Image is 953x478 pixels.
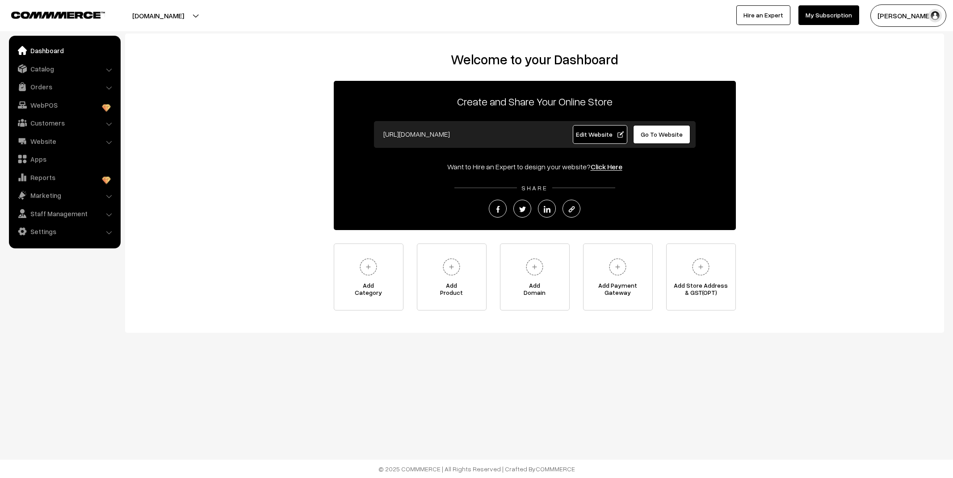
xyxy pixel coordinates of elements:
span: Add Payment Gateway [584,282,652,300]
a: Add Store Address& GST(OPT) [666,243,736,310]
span: Add Store Address & GST(OPT) [667,282,735,300]
span: SHARE [517,184,552,192]
a: Hire an Expert [736,5,790,25]
a: Orders [11,79,118,95]
a: Apps [11,151,118,167]
a: AddProduct [417,243,487,310]
a: Catalog [11,61,118,77]
img: plus.svg [605,255,630,279]
a: Go To Website [633,125,691,144]
a: Add PaymentGateway [583,243,653,310]
img: plus.svg [439,255,464,279]
a: Reports [11,169,118,185]
img: user [928,9,942,22]
img: COMMMERCE [11,12,105,18]
a: Customers [11,115,118,131]
img: plus.svg [356,255,381,279]
a: Staff Management [11,205,118,222]
a: COMMMERCE [11,9,89,20]
button: [DOMAIN_NAME] [101,4,215,27]
span: Add Product [417,282,486,300]
p: Create and Share Your Online Store [334,93,736,109]
span: Add Category [334,282,403,300]
a: COMMMERCE [536,465,575,473]
img: plus.svg [689,255,713,279]
a: Dashboard [11,42,118,59]
a: Click Here [591,162,622,171]
h2: Welcome to your Dashboard [134,51,935,67]
a: Website [11,133,118,149]
span: Add Domain [500,282,569,300]
a: WebPOS [11,97,118,113]
span: Edit Website [576,130,624,138]
a: AddCategory [334,243,403,310]
a: Settings [11,223,118,239]
button: [PERSON_NAME] [870,4,946,27]
img: plus.svg [522,255,547,279]
a: AddDomain [500,243,570,310]
a: Marketing [11,187,118,203]
a: Edit Website [573,125,627,144]
div: Want to Hire an Expert to design your website? [334,161,736,172]
a: My Subscription [798,5,859,25]
span: Go To Website [641,130,683,138]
